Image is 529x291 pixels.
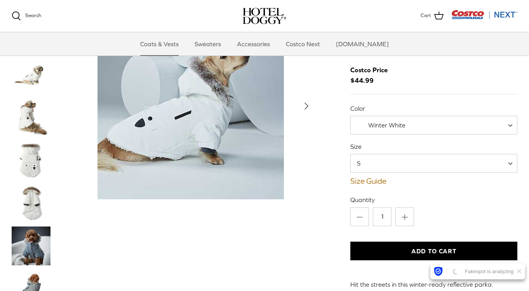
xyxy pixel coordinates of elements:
[350,280,517,290] p: Hit the streets in this winter-ready reflective parka.
[243,8,286,24] a: hoteldoggy.com hoteldoggycom
[421,11,444,21] a: Cart
[451,15,517,21] a: Visit Costco Next
[243,8,286,24] img: hoteldoggycom
[188,32,228,56] a: Sweaters
[350,242,517,260] button: Add to Cart
[12,141,50,180] a: Thumbnail Link
[329,32,396,56] a: [DOMAIN_NAME]
[351,121,421,129] span: Winter White
[350,104,517,113] label: Color
[350,176,517,186] a: Size Guide
[12,227,50,265] a: Thumbnail Link
[12,98,50,137] a: Thumbnail Link
[12,11,41,21] a: Search
[351,159,376,167] span: S
[350,116,517,134] span: Winter White
[350,142,517,151] label: Size
[451,10,517,19] img: Costco Next
[350,65,388,75] div: Costco Price
[421,12,431,20] span: Cart
[12,184,50,223] a: Thumbnail Link
[368,122,405,129] span: Winter White
[350,154,517,173] span: S
[133,32,186,56] a: Coats & Vests
[279,32,327,56] a: Costco Next
[230,32,277,56] a: Accessories
[373,207,392,226] input: Quantity
[350,65,395,86] span: $44.99
[66,13,315,199] a: Show Gallery
[462,268,517,275] div: Fakespot is analyzing
[350,195,517,204] label: Quantity
[25,12,41,18] span: Search
[298,98,315,115] button: Next
[12,56,50,94] a: Thumbnail Link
